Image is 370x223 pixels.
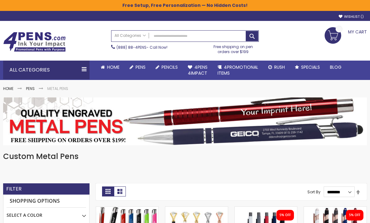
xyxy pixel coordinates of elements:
[307,189,321,195] label: Sort By
[26,86,35,91] a: Pens
[102,186,114,196] strong: Grid
[162,64,178,70] span: Pencils
[115,33,146,38] span: All Categories
[208,42,259,54] div: Free shipping on pen orders over $199
[213,61,263,80] a: 4PROMOTIONALITEMS
[136,64,146,70] span: Pens
[280,213,291,217] div: 5% OFF
[116,45,167,50] span: - Call Now!
[290,61,325,74] a: Specials
[235,206,297,212] a: Personalized Recycled Fleetwood Satin Soft Touch Gel Click Pen
[183,61,213,80] a: 4Pens4impact
[7,208,86,218] div: Select A Color
[3,86,13,91] a: Home
[96,206,159,212] a: Paramount Custom Metal Stylus® Pens -Special Offer
[304,206,367,212] a: Custom Lexi Rose Gold Stylus Soft Touch Recycled Aluminum Pen
[263,61,290,74] a: Rush
[7,195,86,208] strong: Shopping Options
[47,86,68,91] strong: Metal Pens
[6,186,22,192] strong: Filter
[3,97,367,145] img: Metal Pens
[325,61,347,74] a: Blog
[218,64,258,76] span: 4PROMOTIONAL ITEMS
[3,151,367,161] h1: Custom Metal Pens
[330,64,342,70] span: Blog
[274,64,285,70] span: Rush
[301,64,320,70] span: Specials
[349,213,360,217] div: 5% OFF
[3,32,66,52] img: 4Pens Custom Pens and Promotional Products
[165,206,228,212] a: Personalized Diamond-III Crystal Clear Brass Pen
[188,64,208,76] span: 4Pens 4impact
[111,31,149,41] a: All Categories
[339,14,364,19] a: Wishlist
[96,61,125,74] a: Home
[3,61,90,79] div: All Categories
[116,45,146,50] a: (888) 88-4PENS
[151,61,183,74] a: Pencils
[107,64,120,70] span: Home
[125,61,151,74] a: Pens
